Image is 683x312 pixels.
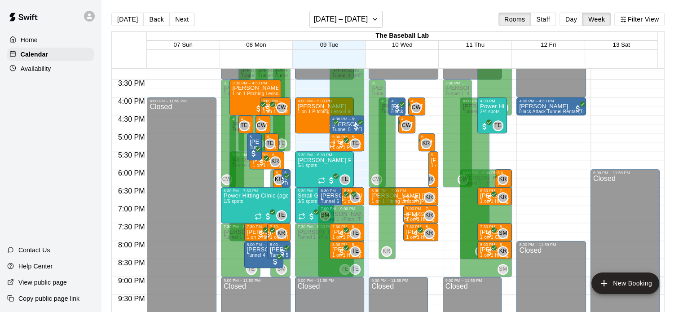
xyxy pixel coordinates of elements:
[498,174,508,185] div: Kevin Reeves
[499,229,507,238] span: SM
[21,35,38,44] p: Home
[480,235,576,240] span: 1 on 1 Catching Lesson ( [PERSON_NAME])
[244,241,284,268] div: 8:00 PM – 8:45 PM: Tunnel 4 - Jr. Hack Attack, Youth Pitching Mound
[263,109,354,114] span: 1 on 1 Hitting Lessons ([PERSON_NAME])
[278,176,287,185] span: All customers have paid
[480,189,509,193] div: 6:30 PM – 7:00 PM
[247,224,281,229] div: 7:30 PM – 8:00 PM
[591,272,659,294] button: add
[560,13,583,26] button: Day
[222,175,232,184] span: CW
[330,62,364,151] div: 3:00 PM – 5:30 PM: Available
[519,242,583,247] div: 8:00 PM – 11:59 PM
[493,120,503,131] div: Tyler Eckberg
[345,194,354,203] span: All customers have paid
[282,169,290,187] div: 6:00 PM – 6:30 PM: Tunnel 5 - Jr Hack Attack Rental (Baseball)
[174,41,193,48] button: 07 Sun
[337,140,346,149] span: All customers have paid
[298,163,317,168] span: 5/1 spots filled
[369,79,386,187] div: 3:30 PM – 6:30 PM: Available
[494,121,502,130] span: TE
[352,122,361,131] span: All customers have paid
[421,138,432,149] div: Kevin Reeves
[221,174,232,185] div: Caden Wallace
[480,253,605,258] span: 1 on 1 Hitting Lesson ([PERSON_NAME]) - iPitch Tunnel 1
[280,210,287,221] span: Tyler Eckberg
[381,99,393,103] div: 4:00 PM – 8:30 PM
[393,104,402,113] span: All customers have paid
[411,230,420,239] span: All customers have paid
[247,253,367,258] span: Tunnel 4 - Jr. Hack Attack, Youth [GEOGRAPHIC_DATA]
[264,138,275,149] div: Tyler Eckberg
[371,189,436,193] div: 6:30 PM – 7:00 PM
[298,199,317,204] span: 3/5 spots filled
[256,230,265,239] span: All customers have paid
[485,230,494,239] span: All customers have paid
[327,122,336,131] span: All customers have paid
[252,153,282,157] div: 5:30 PM – 6:00 PM
[332,117,361,121] div: 4:30 PM – 5:00 PM
[328,141,335,148] span: Recurring event
[7,33,94,47] div: Home
[466,41,485,48] span: 11 Thu
[424,210,435,221] div: Kevin Reeves
[295,97,354,133] div: 4:00 PM – 5:00 PM: Beau Foote
[519,109,600,114] span: iHack Attack Tunnel Rental (Tunnel 3)
[257,158,266,167] span: All customers have paid
[350,246,361,257] div: Tyler Eckberg
[264,212,273,221] span: All customers have paid
[116,97,147,105] span: 4:00 PM
[445,81,470,85] div: 3:30 PM – 6:30 PM
[458,175,468,184] span: CW
[353,228,361,239] span: Tyler Eckberg
[116,187,147,195] span: 6:30 PM
[271,157,279,166] span: KR
[480,224,509,229] div: 7:30 PM – 8:00 PM
[318,187,357,205] div: 6:30 PM – 7:00 PM: Colton Woods
[18,246,50,255] p: Contact Us
[270,242,288,247] div: 8:00 PM – 8:30 PM
[116,205,147,213] span: 7:00 PM
[247,235,336,240] span: 1 on 1 Hitting Lesson ([PERSON_NAME])
[476,247,484,256] span: KR
[229,115,244,205] div: 4:30 PM – 7:00 PM: Available
[275,175,282,184] span: KR
[116,151,147,159] span: 5:30 PM
[353,246,361,257] span: Tyler Eckberg
[116,79,147,87] span: 3:30 PM
[258,117,268,121] div: 4:30 PM – 5:00 PM
[264,104,273,113] span: All customers have paid
[313,13,368,26] h6: [DATE] – [DATE]
[260,97,291,115] div: 4:00 PM – 4:30 PM: Andrew Burrus
[307,212,316,221] span: All customers have paid
[541,41,556,48] span: 12 Fri
[477,241,512,259] div: 8:00 PM – 8:30 PM: Blake Sarnecki
[246,41,266,48] button: 08 Mon
[383,247,390,256] span: KR
[371,199,460,204] span: 1 on 1 Hitting Lesson ([PERSON_NAME])
[273,156,281,167] span: Kevin Reeves
[250,145,368,150] span: Tunnel 6 - Jr Hack Attack Rental (Baseball OR Softball)
[341,175,348,184] span: TE
[485,248,494,257] span: All customers have paid
[403,223,438,241] div: 7:30 PM – 8:00 PM: Carson Terry
[381,246,392,257] div: Kevin Reeves
[593,171,657,175] div: 6:00 PM – 11:59 PM
[350,138,361,149] div: Tyler Eckberg
[224,199,243,204] span: 1/6 spots filled
[458,174,468,185] div: Caden Wallace
[278,248,287,257] span: All customers have paid
[612,41,630,48] button: 13 Sat
[257,121,266,130] span: CW
[425,211,433,220] span: KR
[280,102,287,113] span: Caden Wallace
[240,121,247,130] span: TE
[273,174,284,185] div: Kevin Reeves
[221,79,236,187] div: 3:30 PM – 6:30 PM: Available
[18,262,53,271] p: Help Center
[388,97,405,115] div: 4:00 PM – 4:30 PM: Joe Reed
[350,192,361,203] div: Tyler Eckberg
[273,169,288,187] div: 6:00 PM – 6:30 PM: Cohen Howard
[276,228,287,239] div: Kevin Reeves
